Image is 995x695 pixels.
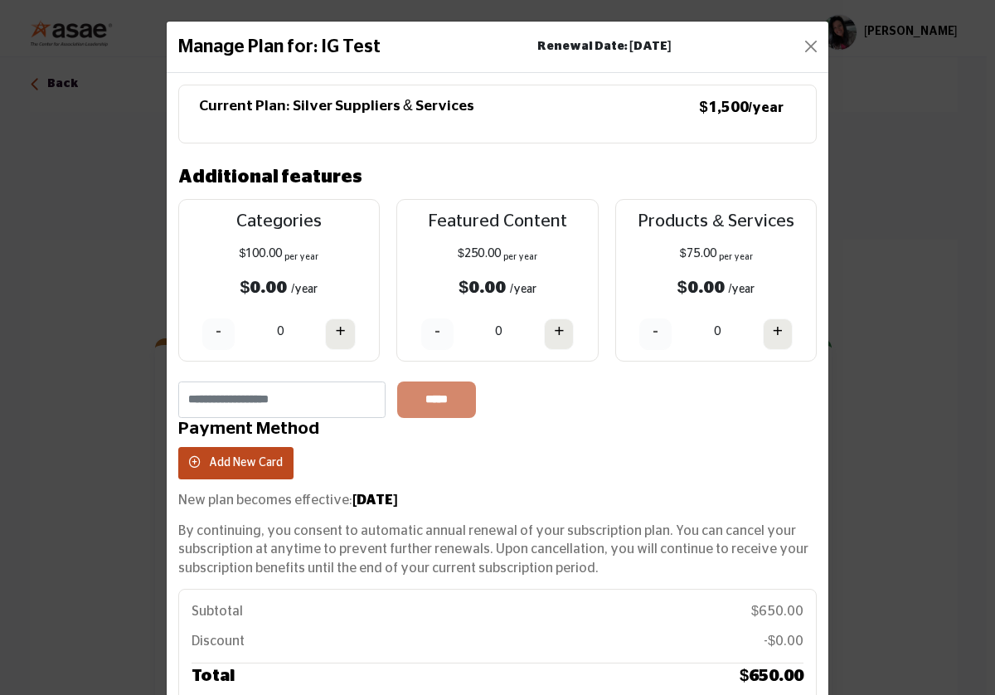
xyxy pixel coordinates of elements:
sub: per year [503,253,537,261]
p: New plan becomes effective: [178,491,817,509]
h5: Total [192,663,235,688]
span: /year [729,284,755,295]
b: $0.00 [240,279,288,296]
strong: [DATE] [352,493,398,507]
button: + [544,318,574,350]
h4: + [554,321,564,342]
p: By continuing, you consent to automatic annual renewal of your subscription plan. You can cancel ... [178,522,817,577]
b: Renewal Date: [DATE] [537,38,671,56]
p: Discount [192,632,245,650]
sub: per year [719,253,753,261]
p: 0 [714,323,721,341]
h1: Manage Plan for: IG Test [178,33,381,61]
p: -$0.00 [764,632,803,650]
h5: Current Plan: Silver Suppliers & Services [199,98,474,115]
span: /year [510,284,536,295]
span: $75.00 [680,248,716,260]
h4: Payment Method [178,418,817,439]
h5: $650.00 [740,663,803,688]
span: $250.00 [458,248,501,260]
p: Categories [194,208,365,235]
h4: + [773,321,783,342]
p: Subtotal [192,602,243,620]
button: Close [799,35,823,58]
span: /year [291,284,318,295]
button: Add New Card [178,447,294,479]
p: $650.00 [751,602,803,620]
h4: + [335,321,345,342]
p: Featured Content [412,208,583,235]
p: 0 [277,323,284,341]
small: /year [749,101,784,114]
span: Add New Card [209,457,283,469]
h3: Additional features [178,163,362,191]
button: + [763,318,793,350]
p: Products & Services [631,208,802,235]
sub: per year [284,253,318,261]
button: + [325,318,355,350]
b: $0.00 [459,279,506,296]
b: $0.00 [677,279,725,296]
p: $1,500 [700,98,784,119]
span: $100.00 [239,248,282,260]
p: 0 [495,323,502,341]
